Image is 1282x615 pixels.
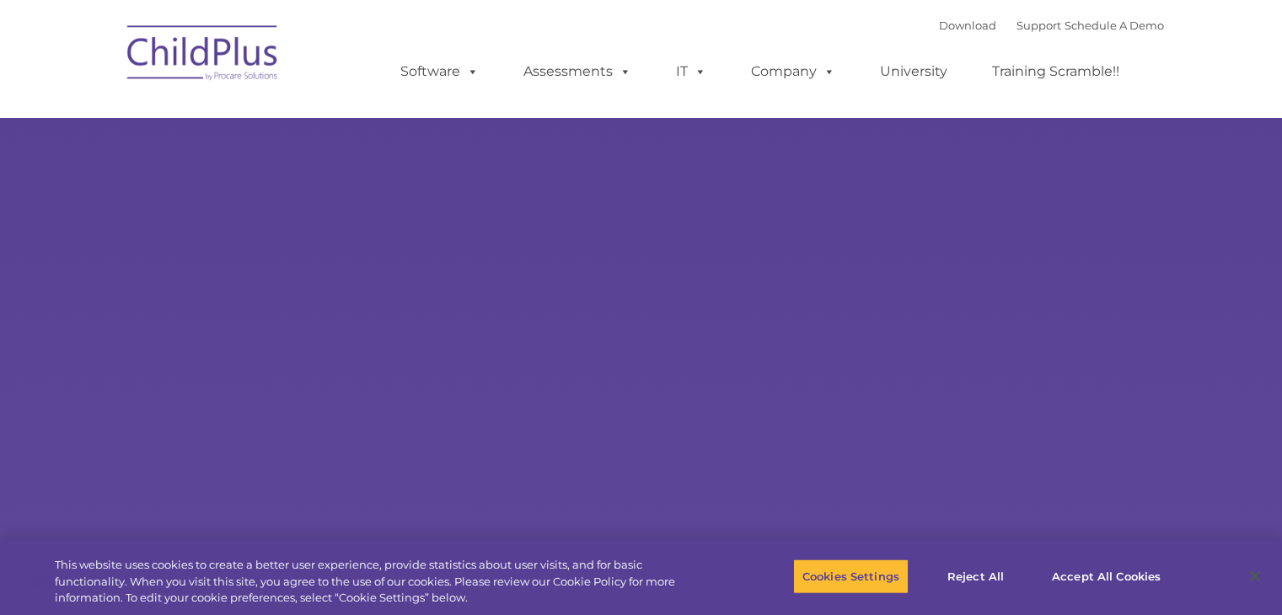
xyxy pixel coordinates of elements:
a: Software [384,55,496,88]
button: Accept All Cookies [1043,559,1170,594]
div: This website uses cookies to create a better user experience, provide statistics about user visit... [55,557,705,607]
button: Cookies Settings [793,559,909,594]
a: Download [939,19,996,32]
a: Support [1016,19,1061,32]
a: IT [659,55,723,88]
a: Training Scramble!! [975,55,1136,88]
img: ChildPlus by Procare Solutions [119,13,287,98]
a: Company [734,55,852,88]
button: Reject All [923,559,1028,594]
button: Close [1236,558,1274,595]
a: Schedule A Demo [1065,19,1164,32]
a: Assessments [507,55,648,88]
font: | [939,19,1164,32]
a: University [863,55,964,88]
